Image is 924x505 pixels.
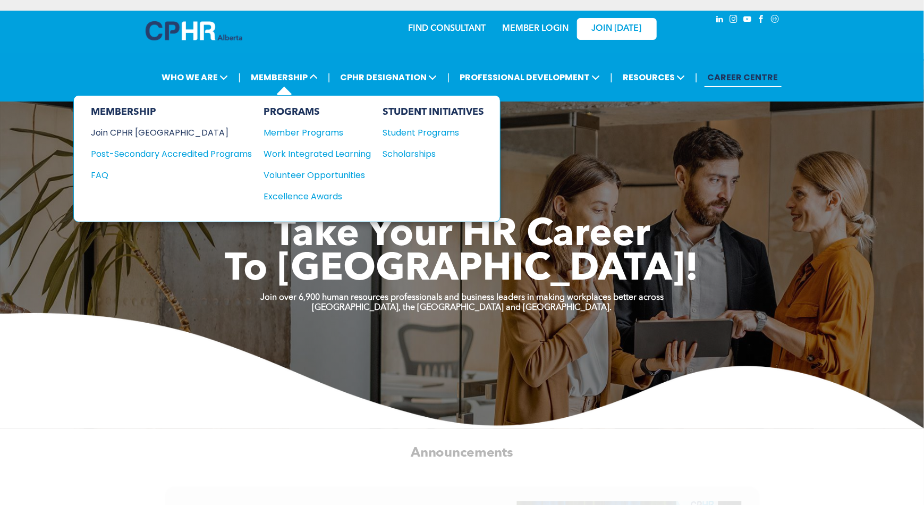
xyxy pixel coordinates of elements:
strong: [GEOGRAPHIC_DATA], the [GEOGRAPHIC_DATA] and [GEOGRAPHIC_DATA]. [312,304,612,312]
a: youtube [742,13,753,28]
div: MEMBERSHIP [91,106,252,118]
li: | [238,66,241,88]
a: Post-Secondary Accredited Programs [91,147,252,161]
strong: Join over 6,900 human resources professionals and business leaders in making workplaces better ac... [260,293,664,302]
div: Excellence Awards [264,190,360,203]
div: Student Programs [383,126,474,139]
a: Excellence Awards [264,190,371,203]
div: Member Programs [264,126,360,139]
div: Volunteer Opportunities [264,169,360,182]
a: FAQ [91,169,252,182]
span: To [GEOGRAPHIC_DATA]! [225,251,699,289]
span: Announcements [411,447,513,460]
span: RESOURCES [620,68,688,87]
div: FAQ [91,169,236,182]
img: A blue and white logo for cp alberta [146,21,242,40]
a: FIND CONSULTANT [409,24,486,33]
a: JOIN [DATE] [577,18,657,40]
a: instagram [728,13,740,28]
a: Member Programs [264,126,371,139]
div: PROGRAMS [264,106,371,118]
li: | [610,66,613,88]
span: PROFESSIONAL DEVELOPMENT [456,68,603,87]
li: | [447,66,450,88]
li: | [695,66,698,88]
span: JOIN [DATE] [592,24,642,34]
a: Student Programs [383,126,484,139]
div: STUDENT INITIATIVES [383,106,484,118]
a: Join CPHR [GEOGRAPHIC_DATA] [91,126,252,139]
div: Work Integrated Learning [264,147,360,161]
a: Scholarships [383,147,484,161]
a: linkedin [714,13,726,28]
span: MEMBERSHIP [248,68,321,87]
span: CPHR DESIGNATION [337,68,440,87]
a: Volunteer Opportunities [264,169,371,182]
li: | [328,66,330,88]
a: Work Integrated Learning [264,147,371,161]
span: WHO WE ARE [158,68,231,87]
a: Social network [769,13,781,28]
div: Post-Secondary Accredited Programs [91,147,236,161]
a: facebook [756,13,767,28]
a: MEMBER LOGIN [502,24,569,33]
div: Scholarships [383,147,474,161]
div: Join CPHR [GEOGRAPHIC_DATA] [91,126,236,139]
a: CAREER CENTRE [705,68,782,87]
span: Take Your HR Career [274,216,650,255]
